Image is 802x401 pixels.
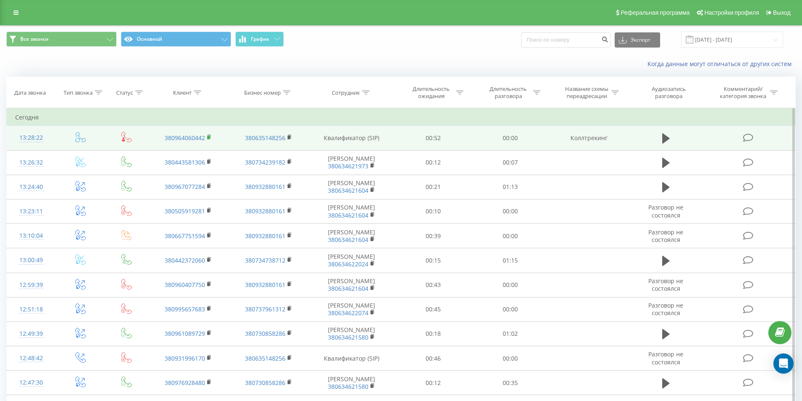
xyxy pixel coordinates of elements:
td: [PERSON_NAME] [309,248,395,273]
td: 00:12 [395,150,472,175]
td: 00:46 [395,346,472,371]
div: 13:24:40 [15,179,48,195]
a: 380960407750 [165,281,205,289]
div: 13:00:49 [15,252,48,268]
a: 380634621604 [328,236,368,244]
a: 380995657683 [165,305,205,313]
div: Название схемы переадресации [564,85,609,100]
span: Разговор не состоялся [648,203,683,219]
td: [PERSON_NAME] [309,175,395,199]
td: 00:21 [395,175,472,199]
td: [PERSON_NAME] [309,224,395,248]
a: 380634621580 [328,333,368,341]
span: Все звонки [20,36,48,42]
a: 380734738712 [245,256,285,264]
div: Длительность ожидания [409,85,454,100]
a: 380961089729 [165,329,205,337]
div: Open Intercom Messenger [773,353,794,374]
a: 380443581306 [165,158,205,166]
button: Основной [121,32,231,47]
td: [PERSON_NAME] [309,321,395,346]
td: [PERSON_NAME] [309,297,395,321]
td: [PERSON_NAME] [309,150,395,175]
a: 380442372060 [165,256,205,264]
div: 13:10:04 [15,228,48,244]
a: 380730858286 [245,379,285,387]
a: 380931996170 [165,354,205,362]
td: Сегодня [7,109,796,126]
a: Когда данные могут отличаться от других систем [647,60,796,68]
span: Разговор не состоялся [648,301,683,317]
div: Клиент [173,89,192,96]
div: 12:48:42 [15,350,48,366]
td: [PERSON_NAME] [309,273,395,297]
td: 00:00 [472,199,549,223]
button: Экспорт [615,32,660,48]
td: Квалификатор (SIP) [309,126,395,150]
td: 00:52 [395,126,472,150]
td: 01:15 [472,248,549,273]
div: Комментарий/категория звонка [719,85,768,100]
td: 00:18 [395,321,472,346]
a: 380667751594 [165,232,205,240]
span: Выход [773,9,791,16]
div: Сотрудник [332,89,360,96]
div: Длительность разговора [486,85,531,100]
div: 12:59:39 [15,277,48,293]
div: Тип звонка [64,89,93,96]
span: Разговор не состоялся [648,350,683,366]
span: Реферальная программа [621,9,690,16]
div: Аудиозапись разговора [641,85,696,100]
a: 380634622024 [328,260,368,268]
a: 380976928480 [165,379,205,387]
span: Разговор не состоялся [648,277,683,292]
a: 380634621973 [328,162,368,170]
button: График [235,32,284,47]
a: 380967077284 [165,183,205,191]
a: 380737961312 [245,305,285,313]
a: 380932880161 [245,207,285,215]
td: [PERSON_NAME] [309,371,395,395]
a: 380932880161 [245,281,285,289]
td: [PERSON_NAME] [309,199,395,223]
a: 380932880161 [245,183,285,191]
td: 00:15 [395,248,472,273]
td: 00:00 [472,346,549,371]
td: 00:35 [472,371,549,395]
div: 12:47:30 [15,374,48,391]
div: 13:23:11 [15,203,48,220]
div: 13:28:22 [15,130,48,146]
div: Статус [116,89,133,96]
div: 12:51:18 [15,301,48,318]
span: Настройки профиля [704,9,759,16]
td: 01:02 [472,321,549,346]
button: Все звонки [6,32,117,47]
div: 12:49:39 [15,326,48,342]
a: 380634622074 [328,309,368,317]
a: 380505919281 [165,207,205,215]
div: Дата звонка [14,89,46,96]
td: 00:45 [395,297,472,321]
td: 00:00 [472,126,549,150]
a: 380734239182 [245,158,285,166]
td: 00:43 [395,273,472,297]
td: 00:07 [472,150,549,175]
span: Разговор не состоялся [648,228,683,244]
td: 00:10 [395,199,472,223]
a: 380730858286 [245,329,285,337]
a: 380634621604 [328,186,368,194]
td: 00:39 [395,224,472,248]
a: 380635148256 [245,354,285,362]
a: 380964060442 [165,134,205,142]
td: 01:13 [472,175,549,199]
td: Квалификатор (SIP) [309,346,395,371]
span: График [251,36,269,42]
a: 380932880161 [245,232,285,240]
a: 380634621580 [328,382,368,390]
a: 380634621604 [328,211,368,219]
a: 380634621604 [328,284,368,292]
div: 13:26:32 [15,154,48,171]
td: 00:12 [395,371,472,395]
a: 380635148256 [245,134,285,142]
td: 00:00 [472,273,549,297]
